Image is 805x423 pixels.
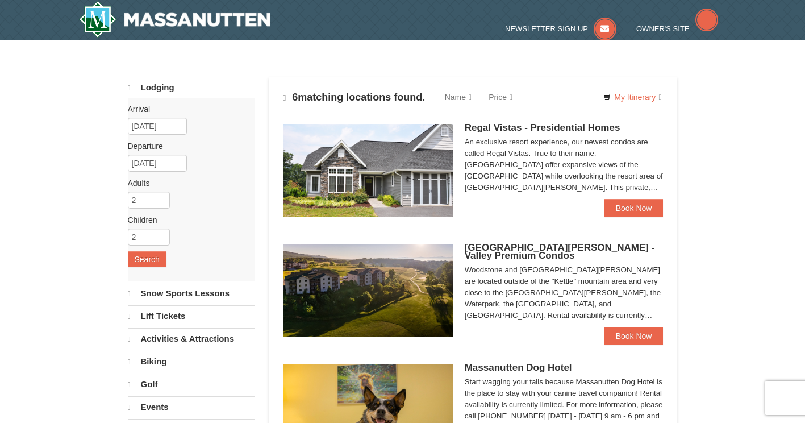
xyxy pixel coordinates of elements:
div: An exclusive resort experience, our newest condos are called Regal Vistas. True to their name, [G... [465,136,664,193]
img: 19219041-4-ec11c166.jpg [283,244,453,337]
a: Golf [128,374,255,395]
a: Massanutten Resort [79,1,271,38]
a: Activities & Attractions [128,328,255,350]
label: Children [128,214,246,226]
span: [GEOGRAPHIC_DATA][PERSON_NAME] - Valley Premium Condos [465,242,655,261]
a: Lodging [128,77,255,98]
div: Woodstone and [GEOGRAPHIC_DATA][PERSON_NAME] are located outside of the "Kettle" mountain area an... [465,264,664,321]
a: Events [128,396,255,418]
a: Lift Tickets [128,305,255,327]
a: Newsletter Sign Up [505,24,616,33]
span: Owner's Site [636,24,690,33]
img: 19218991-1-902409a9.jpg [283,124,453,217]
a: My Itinerary [596,89,669,106]
button: Search [128,251,166,267]
label: Arrival [128,103,246,115]
a: Owner's Site [636,24,718,33]
span: Newsletter Sign Up [505,24,588,33]
label: Adults [128,177,246,189]
span: Regal Vistas - Presidential Homes [465,122,620,133]
a: Book Now [604,199,664,217]
a: Snow Sports Lessons [128,283,255,304]
a: Biking [128,351,255,372]
span: Massanutten Dog Hotel [465,362,572,373]
a: Price [480,86,521,109]
img: Massanutten Resort Logo [79,1,271,38]
label: Departure [128,140,246,152]
a: Book Now [604,327,664,345]
a: Name [436,86,480,109]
